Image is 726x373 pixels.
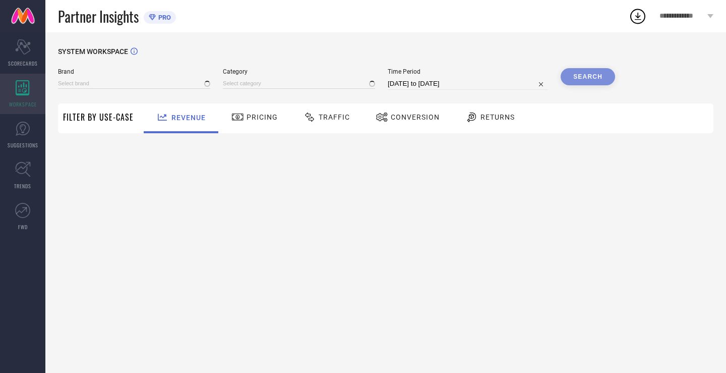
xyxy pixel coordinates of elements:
[391,113,440,121] span: Conversion
[14,182,31,190] span: TRENDS
[58,6,139,27] span: Partner Insights
[480,113,515,121] span: Returns
[8,141,38,149] span: SUGGESTIONS
[223,78,375,89] input: Select category
[9,100,37,108] span: WORKSPACE
[58,68,210,75] span: Brand
[223,68,375,75] span: Category
[388,68,548,75] span: Time Period
[319,113,350,121] span: Traffic
[629,7,647,25] div: Open download list
[63,111,134,123] span: Filter By Use-Case
[18,223,28,231] span: FWD
[58,78,210,89] input: Select brand
[58,47,128,56] span: SYSTEM WORKSPACE
[388,78,548,90] input: Select time period
[8,60,38,67] span: SCORECARDS
[171,114,206,122] span: Revenue
[247,113,278,121] span: Pricing
[156,14,171,21] span: PRO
